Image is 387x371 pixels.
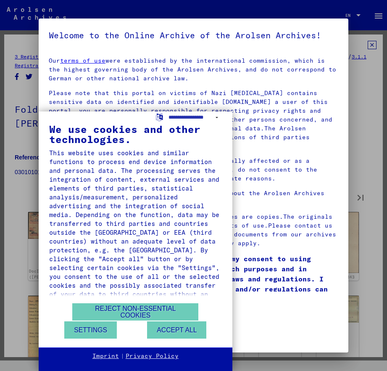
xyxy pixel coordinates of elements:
button: Settings [64,321,117,339]
button: Accept all [147,321,206,339]
a: Imprint [92,352,119,360]
div: We use cookies and other technologies. [49,124,222,144]
button: Reject non-essential cookies [72,303,198,321]
a: Privacy Policy [126,352,179,360]
div: This website uses cookies and similar functions to process end device information and personal da... [49,148,222,307]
